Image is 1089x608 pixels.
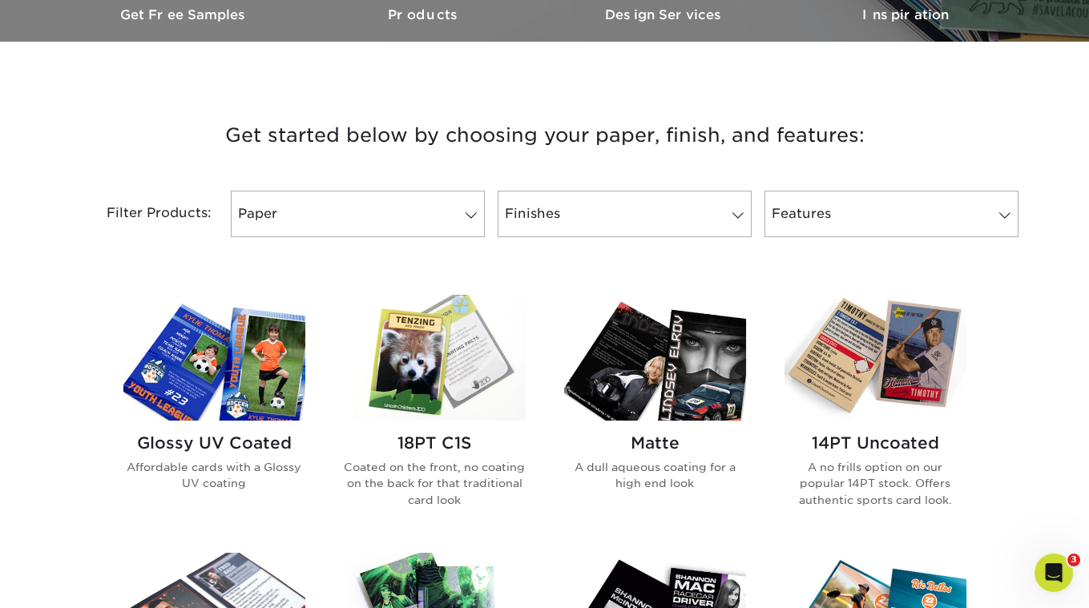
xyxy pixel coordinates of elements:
img: Matte Trading Cards [564,295,746,421]
p: Coated on the front, no coating on the back for that traditional card look [344,459,526,508]
h3: Get Free Samples [64,7,305,22]
p: A no frills option on our popular 14PT stock. Offers authentic sports card look. [784,459,966,508]
iframe: Intercom live chat [1035,554,1073,592]
h2: 14PT Uncoated [784,433,966,453]
a: Paper [231,191,485,237]
span: 3 [1067,554,1080,566]
h2: Glossy UV Coated [123,433,305,453]
div: Filter Products: [64,191,224,237]
h3: Design Services [545,7,785,22]
h3: Products [305,7,545,22]
a: Finishes [498,191,752,237]
a: 14PT Uncoated Trading Cards 14PT Uncoated A no frills option on our popular 14PT stock. Offers au... [784,295,966,534]
img: Glossy UV Coated Trading Cards [123,295,305,421]
h3: Inspiration [785,7,1026,22]
h2: Matte [564,433,746,453]
img: 14PT Uncoated Trading Cards [784,295,966,421]
a: Matte Trading Cards Matte A dull aqueous coating for a high end look [564,295,746,534]
a: Glossy UV Coated Trading Cards Glossy UV Coated Affordable cards with a Glossy UV coating [123,295,305,534]
img: 18PT C1S Trading Cards [344,295,526,421]
p: Affordable cards with a Glossy UV coating [123,459,305,492]
h2: 18PT C1S [344,433,526,453]
a: Features [764,191,1018,237]
a: 18PT C1S Trading Cards 18PT C1S Coated on the front, no coating on the back for that traditional ... [344,295,526,534]
h3: Get started below by choosing your paper, finish, and features: [76,99,1014,171]
p: A dull aqueous coating for a high end look [564,459,746,492]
